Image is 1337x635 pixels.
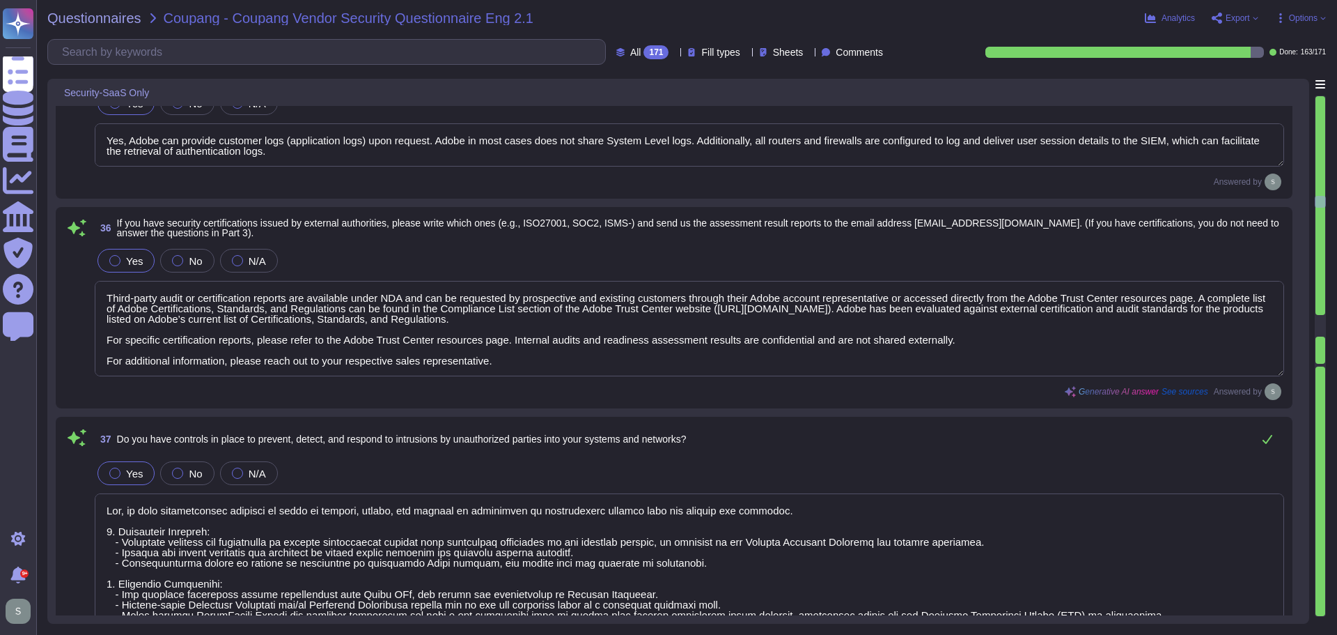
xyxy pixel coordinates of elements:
[20,569,29,578] div: 9+
[249,255,266,267] span: N/A
[1265,174,1281,190] img: user
[126,255,143,267] span: Yes
[55,40,605,64] input: Search by keywords
[64,88,149,98] span: Security-SaaS Only
[1162,14,1195,22] span: Analytics
[1162,388,1208,396] span: See sources
[630,47,641,57] span: All
[1289,14,1318,22] span: Options
[6,599,31,624] img: user
[47,11,141,25] span: Questionnaires
[1214,178,1262,186] span: Answered by
[1279,49,1298,56] span: Done:
[1079,388,1159,396] span: Generative AI answer
[189,255,202,267] span: No
[3,596,40,627] button: user
[773,47,804,57] span: Sheets
[95,223,111,233] span: 36
[126,468,143,480] span: Yes
[1214,388,1262,396] span: Answered by
[701,47,740,57] span: Fill types
[117,217,1279,238] span: If you have security certifications issued by external authorities, please write which ones (e.g....
[249,468,266,480] span: N/A
[117,434,687,445] span: Do you have controls in place to prevent, detect, and respond to intrusions by unauthorized parti...
[189,468,202,480] span: No
[1226,14,1250,22] span: Export
[643,45,668,59] div: 171
[1265,383,1281,400] img: user
[1301,49,1326,56] span: 163 / 171
[836,47,883,57] span: Comments
[95,281,1284,376] textarea: Third-party audit or certification reports are available under NDA and can be requested by prospe...
[95,123,1284,167] textarea: Yes, Adobe can provide customer logs (application logs) upon request. Adobe in most cases does no...
[164,11,533,25] span: Coupang - Coupang Vendor Security Questionnaire Eng 2.1
[1145,13,1195,24] button: Analytics
[95,434,111,444] span: 37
